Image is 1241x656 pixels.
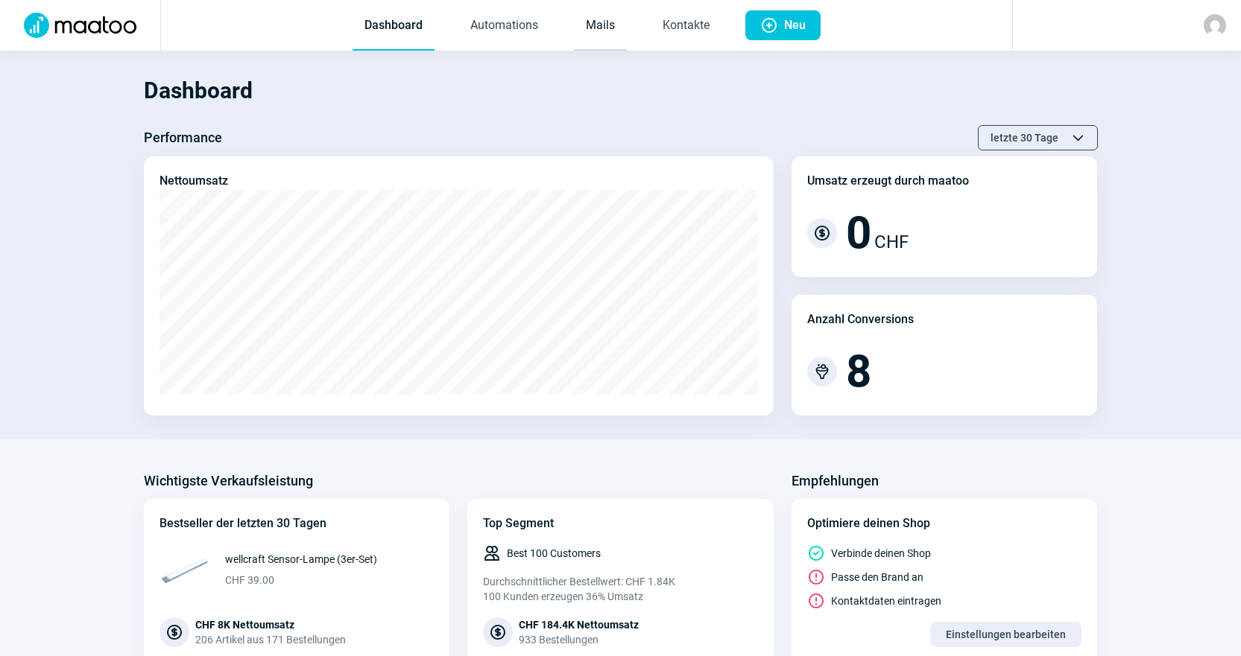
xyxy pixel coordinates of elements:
h3: Empfehlungen [792,469,879,493]
div: Nettoumsatz [160,172,228,190]
div: CHF 8K Nettoumsatz [195,617,346,632]
img: 68x68 [160,544,210,595]
span: Kontaktdaten eintragen [831,593,941,608]
div: Umsatz erzeugt durch maatoo [807,172,969,190]
a: Mails [574,1,627,51]
button: Einstellungen bearbeiten [930,622,1081,647]
a: Kontakte [651,1,721,51]
div: Optimiere deinen Shop [807,515,1082,532]
div: 933 Bestellungen [519,632,639,647]
span: Best 100 Customers [507,546,601,561]
span: Einstellungen bearbeiten [946,622,1066,646]
span: letzte 30 Tage [991,126,1058,150]
div: Top Segment [483,515,758,532]
span: Neu [784,10,806,40]
a: Automations [458,1,550,51]
img: avatar [1204,14,1226,36]
span: wellcraft Sensor-Lampe (3er-Set) [225,552,377,567]
span: Passe den Brand an [831,570,923,585]
span: 0 [846,211,871,255]
a: Dashboard [353,1,435,51]
div: Durchschnittlicher Bestellwert: CHF 1.84K 100 Kunden erzeugen 36% Umsatz [483,574,758,604]
div: CHF 184.4K Nettoumsatz [519,617,639,632]
div: 206 Artikel aus 171 Bestellungen [195,632,346,647]
span: CHF [874,229,909,255]
h3: Performance [144,126,222,150]
img: Logo [15,13,145,38]
button: Neu [745,10,821,40]
div: Bestseller der letzten 30 Tagen [160,515,435,532]
div: Anzahl Conversions [807,311,914,328]
h3: Wichtigste Verkaufsleistung [144,469,313,493]
span: Verbinde deinen Shop [831,546,931,561]
span: CHF 39.00 [225,573,377,587]
span: 8 [846,349,871,394]
h1: Dashboard [144,66,1098,116]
